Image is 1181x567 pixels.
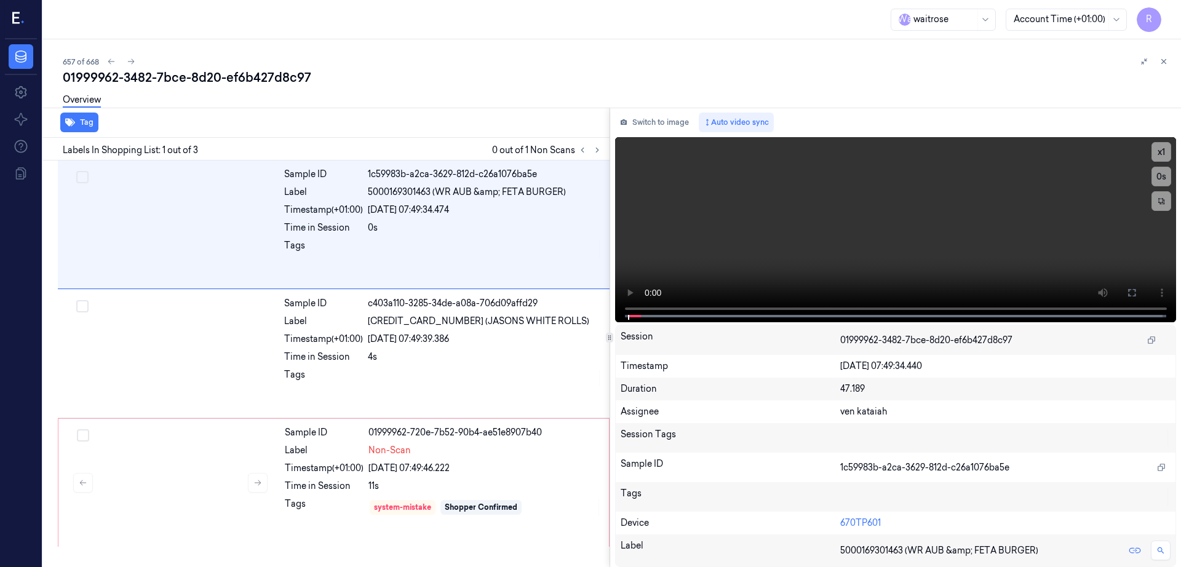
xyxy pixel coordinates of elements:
[621,383,841,395] div: Duration
[63,93,101,108] a: Overview
[284,315,363,328] div: Label
[284,351,363,363] div: Time in Session
[621,428,841,448] div: Session Tags
[368,333,602,346] div: [DATE] 07:49:39.386
[368,426,602,439] div: 01999962-720e-7b52-90b4-ae51e8907b40
[284,186,363,199] div: Label
[840,405,1171,418] div: ven kataiah
[284,221,363,234] div: Time in Session
[368,221,602,234] div: 0s
[621,539,841,561] div: Label
[368,444,411,457] span: Non-Scan
[840,461,1009,474] span: 1c59983b-a2ca-3629-812d-c26a1076ba5e
[285,498,364,517] div: Tags
[1137,7,1161,32] button: R
[284,239,363,259] div: Tags
[840,334,1012,347] span: 01999962-3482-7bce-8d20-ef6b427d8c97
[368,297,602,310] div: c403a110-3285-34de-a08a-706d09affd29
[621,487,841,507] div: Tags
[368,462,602,475] div: [DATE] 07:49:46.222
[368,351,602,363] div: 4s
[445,502,517,513] div: Shopper Confirmed
[840,517,1171,529] div: 670TP601
[621,458,841,477] div: Sample ID
[63,69,1171,86] div: 01999962-3482-7bce-8d20-ef6b427d8c97
[840,360,1171,373] div: [DATE] 07:49:34.440
[285,444,364,457] div: Label
[368,204,602,216] div: [DATE] 07:49:34.474
[699,113,774,132] button: Auto video sync
[899,14,911,26] span: W a
[840,544,1038,557] span: 5000169301463 (WR AUB &amp; FETA BURGER)
[1151,167,1171,186] button: 0s
[285,426,364,439] div: Sample ID
[621,405,841,418] div: Assignee
[492,143,605,157] span: 0 out of 1 Non Scans
[284,368,363,388] div: Tags
[76,300,89,312] button: Select row
[621,330,841,350] div: Session
[368,315,589,328] span: [CREDIT_CARD_NUMBER] (JASONS WHITE ROLLS)
[1151,142,1171,162] button: x1
[284,204,363,216] div: Timestamp (+01:00)
[368,168,602,181] div: 1c59983b-a2ca-3629-812d-c26a1076ba5e
[63,144,198,157] span: Labels In Shopping List: 1 out of 3
[285,480,364,493] div: Time in Session
[76,171,89,183] button: Select row
[374,502,431,513] div: system-mistake
[621,517,841,529] div: Device
[284,297,363,310] div: Sample ID
[284,168,363,181] div: Sample ID
[840,383,1171,395] div: 47.189
[284,333,363,346] div: Timestamp (+01:00)
[368,186,566,199] span: 5000169301463 (WR AUB &amp; FETA BURGER)
[615,113,694,132] button: Switch to image
[60,113,98,132] button: Tag
[285,462,364,475] div: Timestamp (+01:00)
[368,480,602,493] div: 11s
[621,360,841,373] div: Timestamp
[77,429,89,442] button: Select row
[63,57,99,67] span: 657 of 668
